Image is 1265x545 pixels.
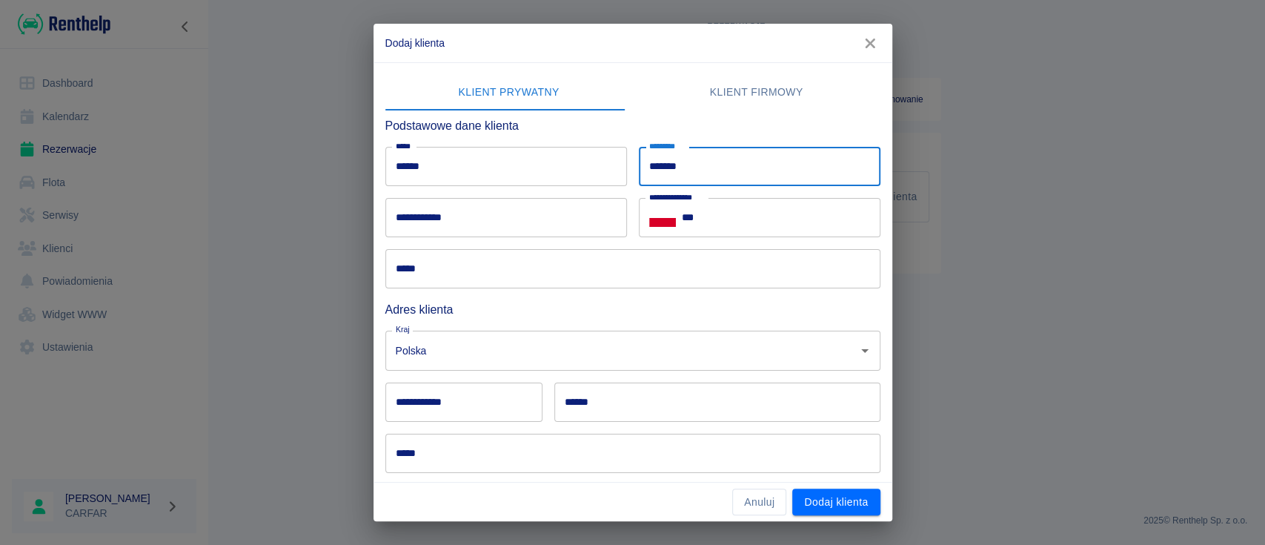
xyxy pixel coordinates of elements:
button: Anuluj [732,489,786,516]
label: Kraj [396,324,410,335]
div: lab API tabs example [385,75,880,110]
button: Klient firmowy [633,75,880,110]
button: Otwórz [854,340,875,361]
h2: Dodaj klienta [373,24,892,62]
button: Select country [649,207,676,229]
h6: Podstawowe dane klienta [385,116,880,135]
h6: Adres klienta [385,300,880,319]
button: Dodaj klienta [792,489,880,516]
button: Klient prywatny [385,75,633,110]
